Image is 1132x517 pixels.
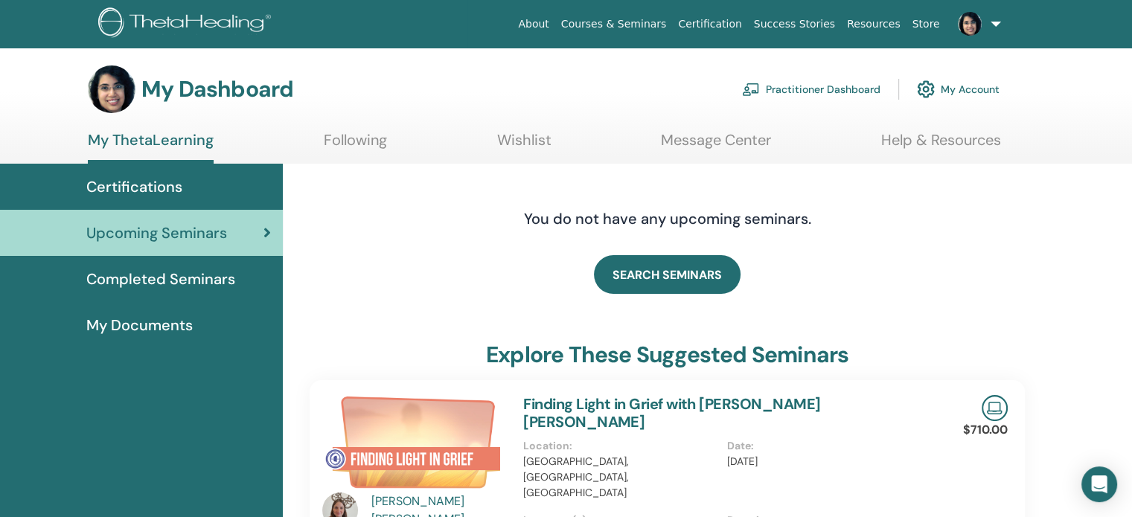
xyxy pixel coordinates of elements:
[512,10,554,38] a: About
[963,421,1008,439] p: $710.00
[88,65,135,113] img: default.jpg
[742,73,880,106] a: Practitioner Dashboard
[906,10,946,38] a: Store
[613,267,722,283] span: SEARCH SEMINARS
[322,395,505,497] img: Finding Light in Grief
[594,255,741,294] a: SEARCH SEMINARS
[1081,466,1117,502] div: Open Intercom Messenger
[523,438,717,454] p: Location :
[86,268,235,290] span: Completed Seminars
[672,10,747,38] a: Certification
[727,438,921,454] p: Date :
[958,12,982,36] img: default.jpg
[86,314,193,336] span: My Documents
[86,222,227,244] span: Upcoming Seminars
[841,10,906,38] a: Resources
[88,131,214,164] a: My ThetaLearning
[917,73,1000,106] a: My Account
[982,395,1008,421] img: Live Online Seminar
[433,210,902,228] h4: You do not have any upcoming seminars.
[748,10,841,38] a: Success Stories
[486,341,848,368] h3: explore these suggested seminars
[141,76,293,103] h3: My Dashboard
[661,131,771,160] a: Message Center
[742,83,760,96] img: chalkboard-teacher.svg
[917,77,935,102] img: cog.svg
[727,454,921,469] p: [DATE]
[555,10,673,38] a: Courses & Seminars
[523,394,820,431] a: Finding Light in Grief with [PERSON_NAME] [PERSON_NAME]
[523,454,717,501] p: [GEOGRAPHIC_DATA], [GEOGRAPHIC_DATA], [GEOGRAPHIC_DATA]
[881,131,1001,160] a: Help & Resources
[98,7,276,41] img: logo.png
[324,131,387,160] a: Following
[86,176,182,198] span: Certifications
[497,131,551,160] a: Wishlist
